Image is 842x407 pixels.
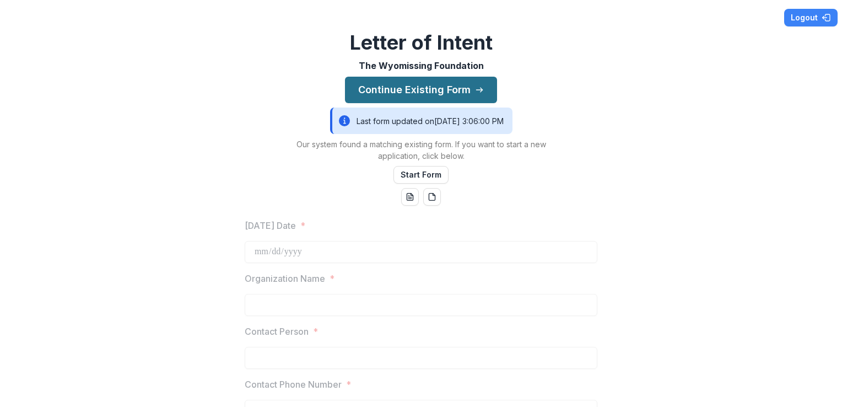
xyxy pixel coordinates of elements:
div: Last form updated on [DATE] 3:06:00 PM [330,108,512,134]
button: pdf-download [423,188,441,206]
button: Logout [784,9,838,26]
button: Continue Existing Form [345,77,497,103]
p: [DATE] Date [245,219,296,232]
p: The Wyomissing Foundation [359,59,484,72]
p: Contact Person [245,325,309,338]
p: Our system found a matching existing form. If you want to start a new application, click below. [283,138,559,162]
h2: Letter of Intent [350,31,493,55]
p: Organization Name [245,272,325,285]
button: Start Form [393,166,449,184]
p: Contact Phone Number [245,378,342,391]
button: word-download [401,188,419,206]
